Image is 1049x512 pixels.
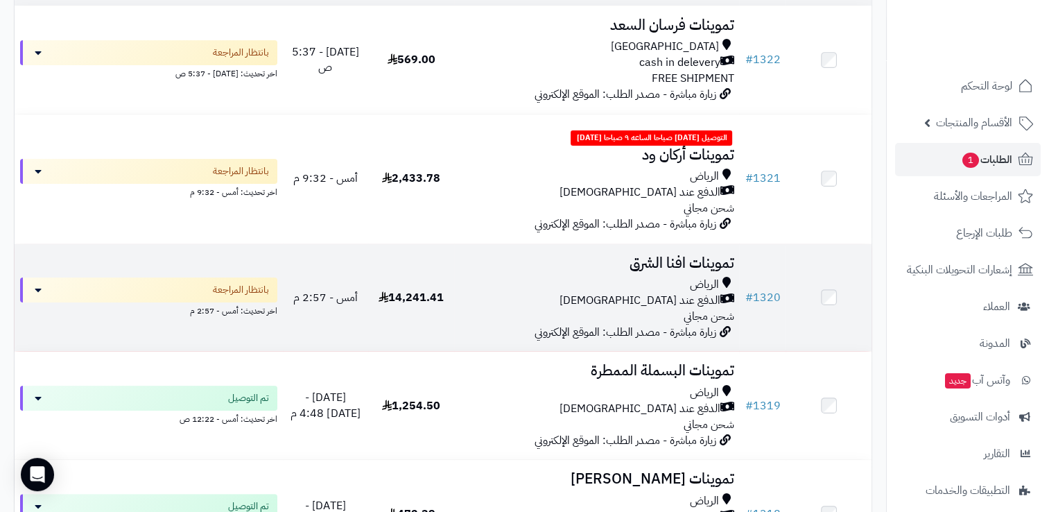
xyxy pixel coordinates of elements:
span: الرياض [689,169,718,185]
span: جديد [945,373,971,389]
span: # [745,51,752,68]
span: 1,254.50 [382,398,440,414]
span: أمس - 9:32 م [293,170,358,187]
h3: تموينات [PERSON_NAME] [460,471,734,487]
span: 2,433.78 [382,170,440,187]
span: تم التوصيل [228,391,269,405]
div: Open Intercom Messenger [21,458,54,491]
span: [DATE] - [DATE] 4:48 م [291,389,360,422]
a: المراجعات والأسئلة [895,180,1041,213]
a: المدونة [895,327,1041,360]
span: شحن مجاني [683,200,734,216]
a: #1322 [745,51,780,68]
span: FREE SHIPMENT [651,70,734,87]
a: #1320 [745,289,780,306]
span: المدونة [980,334,1010,353]
a: طلبات الإرجاع [895,216,1041,250]
span: الرياض [689,277,718,293]
span: شحن مجاني [683,308,734,325]
span: الأقسام والمنتجات [936,113,1012,133]
h3: تموينات فرسان السعد [460,17,734,33]
h3: تموينات افنا الشرق [460,255,734,271]
div: اخر تحديث: أمس - 9:32 م [20,184,277,198]
a: لوحة التحكم [895,69,1041,103]
span: # [745,289,752,306]
span: الرياض [689,493,718,509]
h3: تموينات أركان ود [460,147,734,163]
span: أدوات التسويق [950,407,1010,427]
span: أمس - 2:57 م [293,289,358,306]
span: وآتس آب [944,370,1010,390]
span: شحن مجاني [683,416,734,433]
span: [GEOGRAPHIC_DATA] [610,39,718,55]
div: اخر تحديث: أمس - 2:57 م [20,302,277,317]
span: 1 [962,153,979,168]
span: الدفع عند [DEMOGRAPHIC_DATA] [559,401,720,417]
span: الطلبات [961,150,1012,169]
a: التقارير [895,437,1041,470]
a: إشعارات التحويلات البنكية [895,253,1041,287]
a: التطبيقات والخدمات [895,474,1041,507]
span: زيارة مباشرة - مصدر الطلب: الموقع الإلكتروني [534,432,716,449]
span: 569.00 [388,51,435,68]
a: الطلبات1 [895,143,1041,176]
span: [DATE] - 5:37 ص [292,44,359,76]
a: #1319 [745,398,780,414]
span: cash in delevery [639,55,720,71]
span: بانتظار المراجعة [213,46,269,60]
div: اخر تحديث: أمس - 12:22 ص [20,411,277,425]
span: زيارة مباشرة - مصدر الطلب: الموقع الإلكتروني [534,86,716,103]
div: اخر تحديث: [DATE] - 5:37 ص [20,65,277,80]
a: أدوات التسويق [895,400,1041,434]
span: لوحة التحكم [961,76,1012,96]
span: 14,241.41 [379,289,444,306]
span: المراجعات والأسئلة [934,187,1012,206]
a: وآتس آبجديد [895,364,1041,397]
span: زيارة مباشرة - مصدر الطلب: الموقع الإلكتروني [534,216,716,232]
span: التوصيل [DATE] صباحا الساعه ٩ صباحا [DATE] [571,130,732,146]
span: # [745,170,752,187]
span: الرياض [689,385,718,401]
h3: تموينات البسملة الممطرة [460,363,734,379]
span: بانتظار المراجعة [213,283,269,297]
span: التقارير [984,444,1010,463]
span: بانتظار المراجعة [213,164,269,178]
a: #1321 [745,170,780,187]
span: زيارة مباشرة - مصدر الطلب: الموقع الإلكتروني [534,324,716,341]
span: العملاء [983,297,1010,316]
span: طلبات الإرجاع [956,223,1012,243]
span: الدفع عند [DEMOGRAPHIC_DATA] [559,185,720,200]
span: الدفع عند [DEMOGRAPHIC_DATA] [559,293,720,309]
span: إشعارات التحويلات البنكية [907,260,1012,280]
span: التطبيقات والخدمات [926,481,1010,500]
a: العملاء [895,290,1041,323]
span: # [745,398,752,414]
